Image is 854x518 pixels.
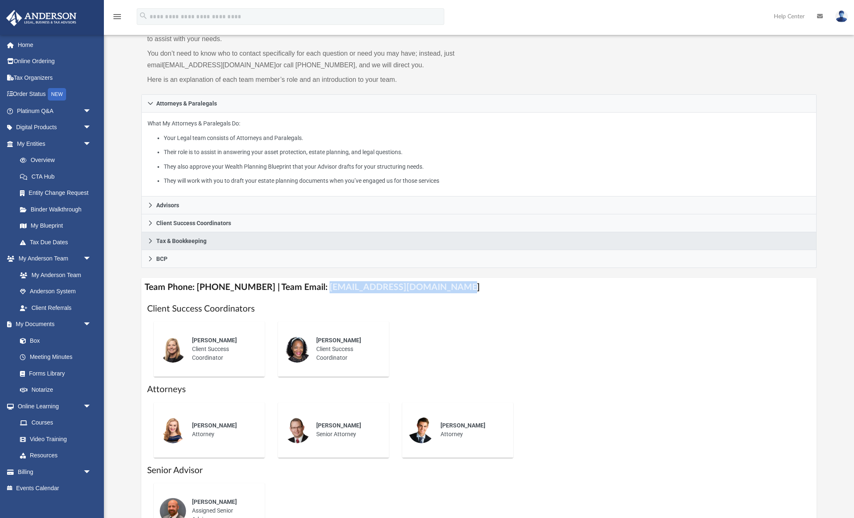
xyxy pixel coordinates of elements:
a: Platinum Q&Aarrow_drop_down [6,103,104,119]
a: My Documentsarrow_drop_down [6,316,100,333]
a: [EMAIL_ADDRESS][DOMAIN_NAME] [163,61,276,69]
a: Home [6,37,104,53]
span: [PERSON_NAME] [192,422,237,429]
img: thumbnail [408,417,435,443]
a: Events Calendar [6,480,104,497]
li: They will work with you to draft your estate planning documents when you’ve engaged us for those ... [164,176,810,186]
a: Online Ordering [6,53,104,70]
h1: Client Success Coordinators [147,303,811,315]
p: What My Attorneys & Paralegals Do: [148,118,810,186]
span: arrow_drop_down [83,464,100,481]
div: Attorney [186,415,259,444]
a: Client Referrals [12,300,100,316]
a: Tax & Bookkeeping [141,232,817,250]
a: Order StatusNEW [6,86,104,103]
img: thumbnail [160,336,186,363]
img: Anderson Advisors Platinum Portal [4,10,79,26]
a: My Blueprint [12,218,100,234]
a: Entity Change Request [12,185,104,201]
a: Box [12,332,96,349]
span: arrow_drop_down [83,398,100,415]
li: They also approve your Wealth Planning Blueprint that your Advisor drafts for your structuring ne... [164,162,810,172]
div: Attorneys & Paralegals [141,113,817,197]
a: My Entitiesarrow_drop_down [6,135,104,152]
span: arrow_drop_down [83,316,100,333]
img: thumbnail [284,417,310,443]
div: NEW [48,88,66,101]
p: Here is an explanation of each team member’s role and an introduction to your team. [147,74,473,86]
img: thumbnail [284,336,310,363]
h1: Attorneys [147,383,811,395]
span: [PERSON_NAME] [192,337,237,344]
a: BCP [141,250,817,268]
span: BCP [156,256,167,262]
i: search [139,11,148,20]
a: Resources [12,447,100,464]
a: CTA Hub [12,168,104,185]
div: Attorney [435,415,507,444]
span: arrow_drop_down [83,250,100,268]
span: arrow_drop_down [83,119,100,136]
span: [PERSON_NAME] [441,422,485,429]
a: Anderson System [12,283,100,300]
li: Their role is to assist in answering your asset protection, estate planning, and legal questions. [164,147,810,157]
a: My Anderson Teamarrow_drop_down [6,250,100,267]
a: Forms Library [12,365,96,382]
span: Client Success Coordinators [156,220,231,226]
span: arrow_drop_down [83,135,100,152]
span: [PERSON_NAME] [316,422,361,429]
img: thumbnail [160,417,186,443]
a: Tax Due Dates [12,234,104,250]
a: menu [112,16,122,22]
a: Binder Walkthrough [12,201,104,218]
span: arrow_drop_down [83,103,100,120]
a: Attorneys & Paralegals [141,94,817,113]
a: Client Success Coordinators [141,214,817,232]
span: Tax & Bookkeeping [156,238,207,244]
span: Attorneys & Paralegals [156,101,217,106]
a: Tax Organizers [6,69,104,86]
div: Senior Attorney [310,415,383,444]
li: Your Legal team consists of Attorneys and Paralegals. [164,133,810,143]
h1: Senior Advisor [147,464,811,476]
h4: Team Phone: [PHONE_NUMBER] | Team Email: [EMAIL_ADDRESS][DOMAIN_NAME] [141,278,817,297]
img: User Pic [835,10,848,22]
a: Advisors [141,196,817,214]
i: menu [112,12,122,22]
div: Client Success Coordinator [186,330,259,368]
span: [PERSON_NAME] [316,337,361,344]
a: Overview [12,152,104,169]
a: My Anderson Team [12,267,96,283]
a: Notarize [12,382,100,398]
p: You don’t need to know who to contact specifically for each question or need you may have; instea... [147,48,473,71]
a: Video Training [12,431,96,447]
a: Courses [12,415,100,431]
div: Client Success Coordinator [310,330,383,368]
a: Online Learningarrow_drop_down [6,398,100,415]
a: Billingarrow_drop_down [6,464,104,480]
a: Digital Productsarrow_drop_down [6,119,104,136]
span: [PERSON_NAME] [192,498,237,505]
span: Advisors [156,202,179,208]
a: Meeting Minutes [12,349,100,366]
